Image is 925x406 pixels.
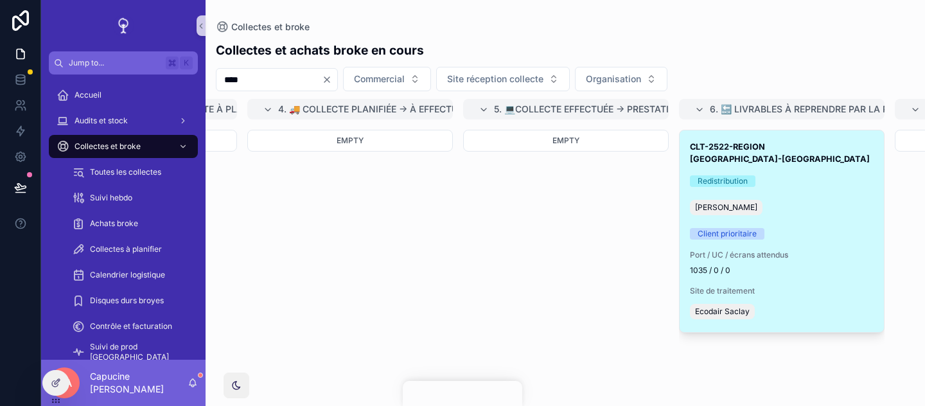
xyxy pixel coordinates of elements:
[90,342,185,362] span: Suivi de prod [GEOGRAPHIC_DATA]
[41,75,206,360] div: scrollable content
[75,116,128,126] span: Audits et stock
[90,370,188,396] p: Capucine [PERSON_NAME]
[49,135,198,158] a: Collectes et broke
[75,141,141,152] span: Collectes et broke
[90,321,172,331] span: Contrôle et facturation
[216,21,310,33] a: Collectes et broke
[49,84,198,107] a: Accueil
[695,306,750,317] span: Ecodair Saclay
[690,265,874,276] span: 1035 / 0 / 0
[64,186,198,209] a: Suivi hebdo
[695,202,757,213] span: [PERSON_NAME]
[337,136,364,145] span: Empty
[436,67,570,91] button: Select Button
[64,315,198,338] a: Contrôle et facturation
[181,58,191,68] span: K
[90,296,164,306] span: Disques durs broyes
[69,58,161,68] span: Jump to...
[690,141,874,165] h3: CLT-2522-REGION [GEOGRAPHIC_DATA]-[GEOGRAPHIC_DATA]
[216,41,424,59] h1: Collectes et achats broke en cours
[64,263,198,287] a: Calendrier logistique
[64,238,198,261] a: Collectes à planifier
[64,161,198,184] a: Toutes les collectes
[90,167,161,177] span: Toutes les collectes
[322,75,337,85] button: Clear
[75,90,101,100] span: Accueil
[690,286,874,296] span: Site de traitement
[698,228,757,240] div: Client prioritaire
[679,130,885,333] a: CLT-2522-REGION [GEOGRAPHIC_DATA]-[GEOGRAPHIC_DATA]Redistribution[PERSON_NAME]Client prioritaireP...
[494,103,725,116] span: 5. 💻Collecte effectuée -> prestations à faire
[113,15,134,36] img: App logo
[552,136,579,145] span: Empty
[231,21,310,33] span: Collectes et broke
[278,103,469,116] span: 4. 🚚 Collecte planifiée -> à effectuer
[575,67,667,91] button: Select Button
[690,250,874,260] span: Port / UC / écrans attendus
[90,244,162,254] span: Collectes à planifier
[64,212,198,235] a: Achats broke
[343,67,431,91] button: Select Button
[90,218,138,229] span: Achats broke
[698,175,748,187] div: Redistribution
[49,109,198,132] a: Audits et stock
[447,73,543,85] span: Site réception collecte
[354,73,405,85] span: Commercial
[90,270,165,280] span: Calendrier logistique
[90,193,132,203] span: Suivi hebdo
[64,289,198,312] a: Disques durs broyes
[49,51,198,75] button: Jump to...K
[586,73,641,85] span: Organisation
[64,340,198,364] a: Suivi de prod [GEOGRAPHIC_DATA]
